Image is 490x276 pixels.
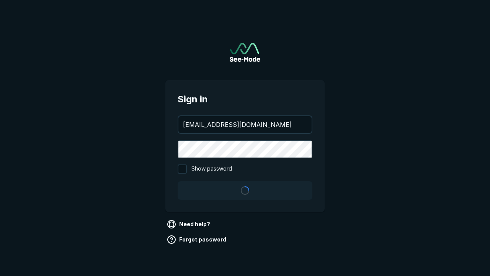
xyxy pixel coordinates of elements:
img: See-Mode Logo [230,43,260,62]
input: your@email.com [178,116,312,133]
a: Forgot password [165,233,229,246]
span: Sign in [178,92,312,106]
span: Show password [191,164,232,174]
a: Go to sign in [230,43,260,62]
a: Need help? [165,218,213,230]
